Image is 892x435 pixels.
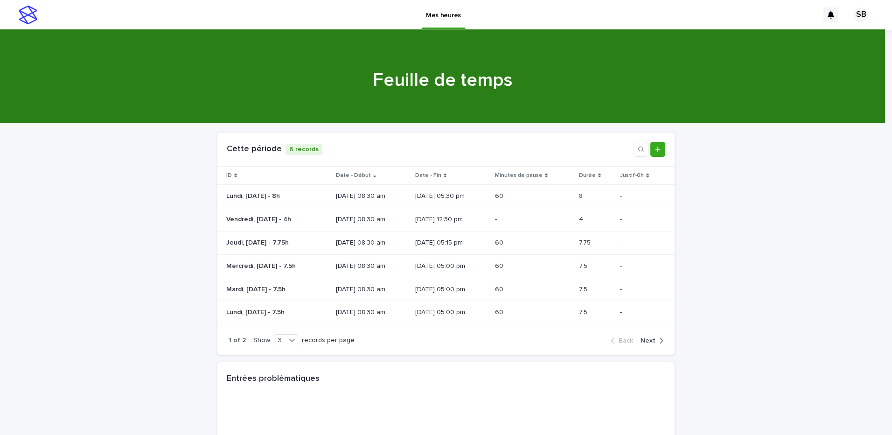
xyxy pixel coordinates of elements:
[415,286,488,294] p: [DATE] 05:00 pm
[620,192,666,200] p: -
[619,337,633,344] span: Back
[226,237,291,247] p: Jeudi, [DATE] - 7.75h
[336,286,408,294] p: [DATE] 08:30 am
[579,214,585,224] p: 4
[286,144,322,155] p: 6 records
[336,192,408,200] p: [DATE] 08:30 am
[226,307,286,316] p: Lundi, [DATE] - 7.5h
[495,284,505,294] p: 60
[226,170,232,181] p: ID
[336,170,371,181] p: Date - Début
[227,374,320,384] h1: Entrées problématiques
[495,260,505,270] p: 60
[226,214,293,224] p: Vendredi, [DATE] - 4h
[336,216,408,224] p: [DATE] 08:30 am
[641,337,655,344] span: Next
[620,286,666,294] p: -
[415,170,441,181] p: Date - Fin
[415,239,488,247] p: [DATE] 05:15 pm
[217,231,675,254] tr: Jeudi, [DATE] - 7.75hJeudi, [DATE] - 7.75h [DATE] 08:30 am[DATE] 05:15 pm6060 7.757.75 -
[415,216,488,224] p: [DATE] 12:30 pm
[336,239,408,247] p: [DATE] 08:30 am
[620,309,666,316] p: -
[336,309,408,316] p: [DATE] 08:30 am
[19,6,37,24] img: stacker-logo-s-only.png
[637,337,663,345] button: Next
[579,190,585,200] p: 8
[579,260,589,270] p: 7.5
[214,69,671,91] h1: Feuille de temps
[620,262,666,270] p: -
[620,239,666,247] p: -
[579,170,596,181] p: Durée
[253,337,270,344] p: Show
[579,237,592,247] p: 7.75
[217,301,675,324] tr: Lundi, [DATE] - 7.5hLundi, [DATE] - 7.5h [DATE] 08:30 am[DATE] 05:00 pm6060 7.57.5 -
[579,307,589,316] p: 7.5
[226,190,282,200] p: Lundi, [DATE] - 8h
[495,214,499,224] p: -
[227,144,282,154] h1: Cette période
[620,216,666,224] p: -
[226,260,298,270] p: Mercredi, 06 Aug '25 - 7.5h
[495,237,505,247] p: 60
[579,284,589,294] p: 7.5
[415,262,488,270] p: [DATE] 05:00 pm
[302,337,355,344] p: records per page
[650,142,665,157] a: Add new record
[495,170,543,181] p: Minutes de pause
[229,337,246,344] p: 1 of 2
[226,284,287,294] p: Mardi, [DATE] - 7.5h
[415,192,488,200] p: [DATE] 05:30 pm
[336,262,408,270] p: [DATE] 08:30 am
[495,307,505,316] p: 60
[274,336,286,345] div: 3
[495,190,505,200] p: 60
[854,7,869,22] div: SB
[217,278,675,301] tr: Mardi, [DATE] - 7.5hMardi, [DATE] - 7.5h [DATE] 08:30 am[DATE] 05:00 pm6060 7.57.5 -
[415,309,488,316] p: [DATE] 05:00 pm
[620,170,644,181] p: Justif-0h
[611,337,637,345] button: Back
[217,254,675,278] tr: Mercredi, [DATE] - 7.5hMercredi, [DATE] - 7.5h [DATE] 08:30 am[DATE] 05:00 pm6060 7.57.5 -
[217,208,675,232] tr: Vendredi, [DATE] - 4hVendredi, [DATE] - 4h [DATE] 08:30 am[DATE] 12:30 pm-- 44 -
[217,185,675,208] tr: Lundi, [DATE] - 8hLundi, [DATE] - 8h [DATE] 08:30 am[DATE] 05:30 pm6060 88 -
